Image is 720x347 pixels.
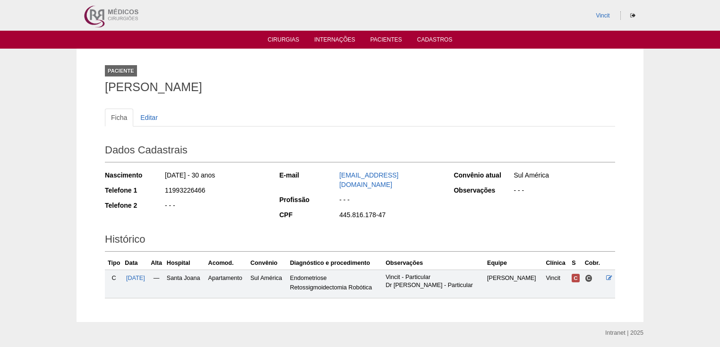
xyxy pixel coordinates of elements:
[288,256,384,270] th: Diagnóstico e procedimento
[126,275,145,281] a: [DATE]
[630,13,635,18] i: Sair
[314,36,355,46] a: Internações
[485,256,544,270] th: Equipe
[585,274,593,282] span: Consultório
[105,170,164,180] div: Nascimento
[572,274,580,282] span: Cancelada
[206,270,249,298] td: Apartamento
[596,12,610,19] a: Vincit
[164,186,266,197] div: 11993226466
[370,36,402,46] a: Pacientes
[249,270,288,298] td: Sul América
[105,81,615,93] h1: [PERSON_NAME]
[288,270,384,298] td: Endometriose Retossigmoidectomia Robótica
[134,109,164,127] a: Editar
[279,195,338,204] div: Profissão
[148,256,164,270] th: Alta
[279,170,338,180] div: E-mail
[513,186,615,197] div: - - -
[279,210,338,220] div: CPF
[164,170,266,182] div: [DATE] - 30 anos
[544,256,570,270] th: Clínica
[338,210,441,222] div: 445.816.178-47
[148,270,164,298] td: —
[417,36,453,46] a: Cadastros
[206,256,249,270] th: Acomod.
[105,65,137,76] div: Paciente
[268,36,300,46] a: Cirurgias
[513,170,615,182] div: Sul América
[570,256,583,270] th: S
[485,270,544,298] td: [PERSON_NAME]
[105,230,615,252] h2: Histórico
[454,186,513,195] div: Observações
[105,109,133,127] a: Ficha
[249,256,288,270] th: Convênio
[583,256,604,270] th: Cobr.
[339,171,398,188] a: [EMAIL_ADDRESS][DOMAIN_NAME]
[165,270,206,298] td: Santa Joana
[165,256,206,270] th: Hospital
[107,273,121,283] div: C
[544,270,570,298] td: Vincit
[384,256,485,270] th: Observações
[105,141,615,162] h2: Dados Cadastrais
[105,256,123,270] th: Tipo
[105,186,164,195] div: Telefone 1
[454,170,513,180] div: Convênio atual
[105,201,164,210] div: Telefone 2
[164,201,266,212] div: - - -
[338,195,441,207] div: - - -
[386,273,483,289] p: Vincit - Particular Dr [PERSON_NAME] - Particular
[605,328,643,338] div: Intranet | 2025
[123,256,148,270] th: Data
